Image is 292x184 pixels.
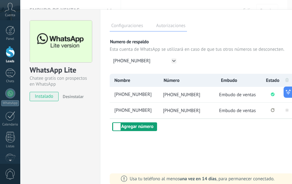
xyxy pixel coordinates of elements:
[113,107,158,114] span: +54 9 11 5690-4172
[130,176,275,182] span: Usa tu teléfono al menos , para permanecer conectado.
[1,37,19,41] div: Panel
[1,79,19,83] div: Chats
[219,108,256,114] span: Embudo de ventas
[221,78,237,83] span: Embudo
[1,100,19,106] div: WhatsApp
[180,176,216,182] span: una vez en 14 días
[60,92,84,101] button: Desinstalar
[1,144,19,149] div: Listas
[219,92,256,98] span: Embudo de ventas
[265,87,280,102] li: Conectado correctamente
[155,22,187,31] label: Autorizaciones
[110,22,145,31] label: Configuraciones
[164,78,180,83] span: Número
[113,58,151,64] span: [PHONE_NUMBER]
[1,59,19,64] div: Leads
[30,65,91,75] div: WhatsApp Lite
[265,103,280,118] li: Se ha perdido la conexión. Pulse para volver a conectarse.
[163,108,200,114] span: [PHONE_NUMBER]
[266,78,280,83] span: Estado
[112,122,157,131] button: Agregar número
[63,94,84,99] span: Desinstalar
[114,78,130,83] span: Nombre
[113,92,158,98] span: +54 9 11 5746-0831
[30,21,92,63] img: logo_main.png
[1,123,19,127] div: Calendario
[5,13,15,17] span: Cuenta
[110,55,179,66] button: [PHONE_NUMBER]
[30,92,58,101] span: instalado
[30,75,91,87] div: Chatee gratis con prospectos en WhatsApp
[163,92,200,98] span: [PHONE_NUMBER]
